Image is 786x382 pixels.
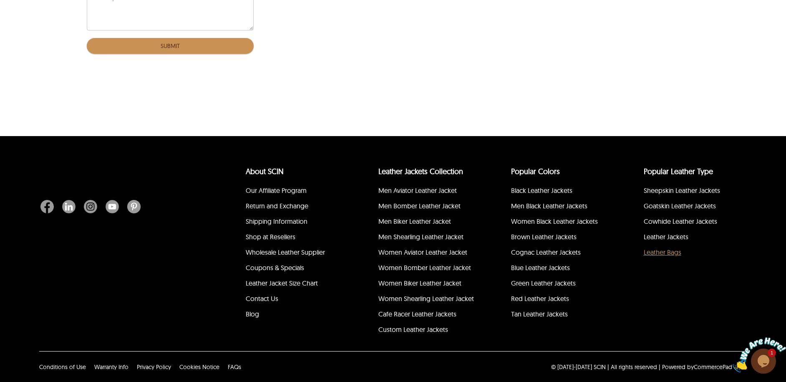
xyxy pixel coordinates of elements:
a: Green Leather Jackets [511,279,576,287]
li: Shipping Information [244,215,345,230]
li: Men Aviator Leather Jacket [377,184,477,200]
li: Red Leather Jackets [510,292,610,308]
a: Women Aviator Leather Jacket [378,248,467,256]
li: Men Bomber Leather Jacket [377,200,477,215]
li: Men Black Leather Jackets [510,200,610,215]
a: Men Bomber Leather Jacket [378,202,461,210]
a: Red Leather Jackets [511,294,569,303]
a: Women Biker Leather Jacket [378,279,461,287]
a: Men Aviator Leather Jacket [378,186,457,195]
a: Men Biker Leather Jacket [378,217,451,225]
a: Cookies Notice [179,363,219,371]
li: Coupons & Specials [244,261,345,277]
a: Pinterest [123,200,141,213]
div: Powered by [662,363,732,371]
a: About SCIN [246,167,284,176]
li: Women Bomber Leather Jacket [377,261,477,277]
a: Wholesale Leather Supplier [246,248,325,256]
li: Blog [244,308,345,323]
a: Women Bomber Leather Jacket [378,263,471,272]
a: Warranty Info [94,363,128,371]
div: | [659,363,660,371]
a: Blue Leather Jackets [511,263,570,272]
a: Privacy Policy [137,363,171,371]
li: Women Aviator Leather Jacket [377,246,477,261]
iframe: chat widget [734,330,786,369]
a: Instagram [80,200,101,213]
a: Men Shearling Leather Jacket [378,233,464,241]
a: CommercePad [694,363,732,371]
a: Brown Leather Jackets [511,233,577,241]
li: Wholesale Leather Supplier [244,246,345,261]
li: Blue Leather Jackets [510,261,610,277]
img: eCommerce builder by CommercePad [733,359,746,372]
a: Blog [246,310,259,318]
li: Cowhide Leather Jackets [642,215,743,230]
li: Shop at Resellers [244,230,345,246]
a: Women Shearling Leather Jacket [378,294,474,303]
a: Women Black Leather Jackets [511,217,598,225]
li: Women Shearling Leather Jacket [377,292,477,308]
li: Return and Exchange [244,200,345,215]
a: Men Black Leather Jackets [511,202,587,210]
a: Black Leather Jackets [511,186,572,195]
li: Leather Jacket Size Chart [244,277,345,292]
img: Pinterest [127,200,141,213]
li: Leather Jackets [642,230,743,246]
li: Brown Leather Jackets [510,230,610,246]
li: Women Black Leather Jackets [510,215,610,230]
img: Youtube [106,200,119,213]
a: Contact Us [246,294,278,303]
li: Men Shearling Leather Jacket [377,230,477,246]
a: Cowhide Leather Jackets [644,217,717,225]
a: Leather Bags [644,248,681,256]
li: Green Leather Jackets [510,277,610,292]
a: Goatskin Leather Jackets [644,202,716,210]
li: Men Biker Leather Jacket [377,215,477,230]
a: Coupons & Specials [246,263,304,272]
li: Tan Leather Jackets [510,308,610,323]
a: Leather Jackets Collection [378,167,463,176]
a: Popular Leather Type [644,167,713,176]
a: Our Affiliate Program [246,186,307,195]
a: Cognac Leather Jackets [511,248,581,256]
img: Instagram [84,200,97,213]
a: Conditions of Use [39,363,86,371]
li: Cognac Leather Jackets [510,246,610,261]
li: Our Affiliate Program [244,184,345,200]
li: Women Biker Leather Jacket [377,277,477,292]
li: Contact Us [244,292,345,308]
li: Cafe Racer Leather Jackets [377,308,477,323]
li: Leather Bags [642,246,743,261]
li: Black Leather Jackets [510,184,610,200]
button: Submit [87,38,254,54]
a: FAQs [228,363,241,371]
a: Shop at Resellers [246,233,295,241]
img: Facebook [40,200,54,213]
img: Linkedin [62,200,76,213]
a: Leather Jackets [644,233,688,241]
a: Return and Exchange [246,202,308,210]
a: Cafe Racer Leather Jackets [378,310,456,318]
a: Leather Jacket Size Chart [246,279,318,287]
a: Youtube [101,200,123,213]
a: popular leather jacket colors [511,167,560,176]
a: Tan Leather Jackets [511,310,568,318]
a: Sheepskin Leather Jackets [644,186,720,195]
li: Custom Leather Jackets [377,323,477,339]
a: Custom Leather Jackets [378,325,448,334]
a: Shipping Information [246,217,307,225]
li: Goatskin Leather Jackets [642,200,743,215]
a: Facebook [40,200,58,213]
p: © [DATE]-[DATE] SCIN | All rights reserved [551,363,657,371]
a: Linkedin [58,200,80,213]
li: Sheepskin Leather Jackets [642,184,743,200]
